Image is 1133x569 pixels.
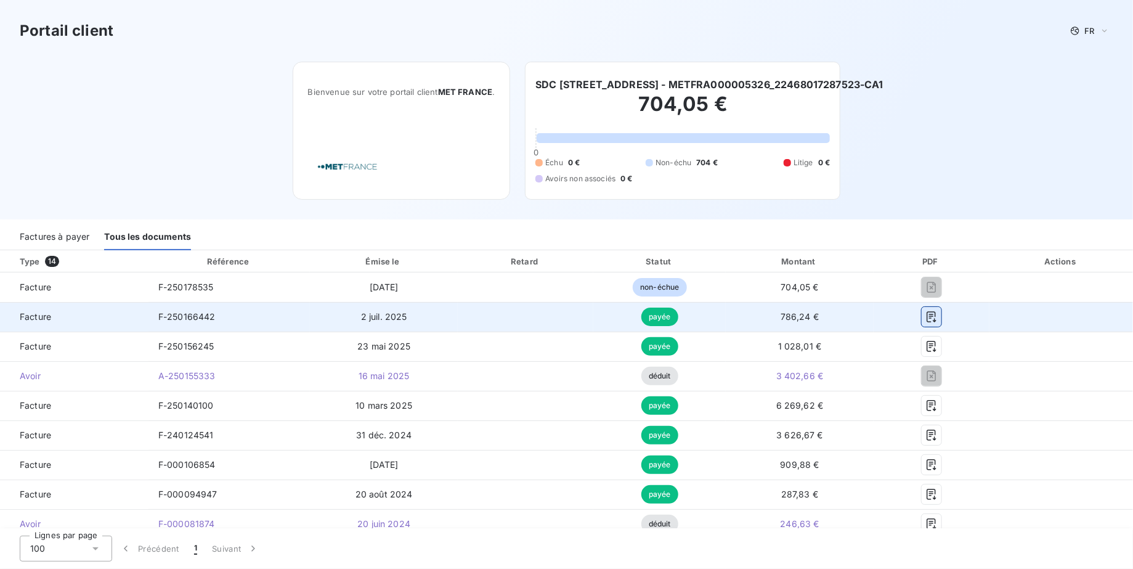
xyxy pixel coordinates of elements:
span: 1 [194,542,197,555]
span: Facture [10,399,139,412]
span: Litige [794,157,813,168]
span: F-250166442 [158,311,216,322]
span: Avoirs non associés [545,173,615,184]
span: 0 € [620,173,632,184]
span: F-000081874 [158,518,215,529]
span: F-250178535 [158,282,214,292]
span: payée [641,426,678,444]
button: 1 [187,536,205,562]
span: [DATE] [370,459,399,470]
span: 14 [45,256,59,267]
span: non-échue [633,278,686,297]
div: Actions [992,255,1131,268]
span: 786,24 € [781,311,819,322]
span: 20 août 2024 [355,489,413,499]
span: 704,05 € [781,282,819,292]
span: 10 mars 2025 [355,400,412,411]
div: Tous les documents [104,224,191,250]
div: Émise le [312,255,455,268]
span: MET FRANCE [438,87,493,97]
span: déduit [641,515,678,533]
button: Suivant [205,536,267,562]
span: 0 € [568,157,580,168]
span: 31 déc. 2024 [356,430,412,440]
span: 287,83 € [781,489,818,499]
span: Avoir [10,518,139,530]
div: PDF [876,255,987,268]
span: Facture [10,429,139,441]
span: 0 € [818,157,830,168]
span: 246,63 € [781,518,819,529]
div: Montant [728,255,871,268]
span: 909,88 € [781,459,819,470]
span: A-250155333 [158,370,216,381]
div: Statut [596,255,723,268]
span: payée [641,456,678,474]
span: Non-échu [656,157,691,168]
img: Company logo [308,149,387,184]
span: 3 402,66 € [776,370,824,381]
span: F-240124541 [158,430,214,440]
span: 704 € [696,157,718,168]
span: Bienvenue sur votre portail client . [308,87,495,97]
span: FR [1085,26,1095,36]
h2: 704,05 € [535,92,830,129]
span: F-250156245 [158,341,214,351]
button: Précédent [112,536,187,562]
div: Référence [207,256,249,266]
span: Avoir [10,370,139,382]
span: Échu [545,157,563,168]
span: payée [641,485,678,504]
h3: Portail client [20,20,113,42]
span: Facture [10,340,139,353]
span: 0 [534,147,538,157]
span: Facture [10,281,139,293]
span: F-000094947 [158,489,217,499]
span: payée [641,337,678,356]
h6: SDC [STREET_ADDRESS] - METFRA000005326_22468017287523-CA1 [535,77,883,92]
span: 16 mai 2025 [359,370,410,381]
span: [DATE] [370,282,399,292]
span: F-250140100 [158,400,214,411]
span: 100 [30,542,45,555]
span: Facture [10,311,139,323]
span: 23 mai 2025 [357,341,410,351]
span: F-000106854 [158,459,216,470]
div: Retard [460,255,591,268]
span: 3 626,67 € [776,430,823,440]
span: 6 269,62 € [776,400,824,411]
span: déduit [641,367,678,385]
span: payée [641,396,678,415]
span: Facture [10,459,139,471]
div: Type [12,255,146,268]
span: 2 juil. 2025 [361,311,407,322]
span: 1 028,01 € [778,341,822,351]
span: payée [641,308,678,326]
div: Factures à payer [20,224,89,250]
span: 20 juin 2024 [357,518,410,529]
span: Facture [10,488,139,501]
